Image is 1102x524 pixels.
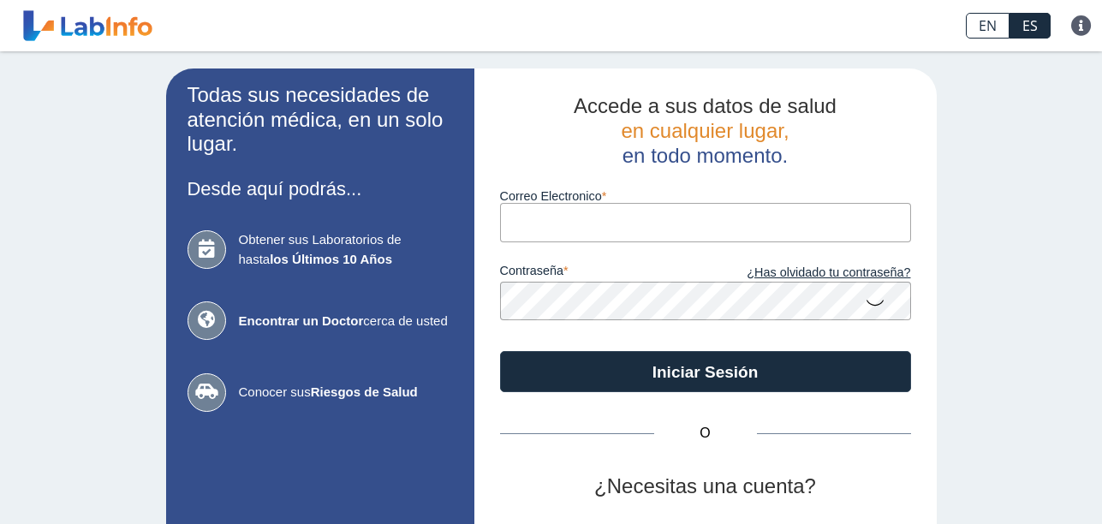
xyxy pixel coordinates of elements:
[239,383,453,402] span: Conocer sus
[188,83,453,157] h2: Todas sus necesidades de atención médica, en un solo lugar.
[966,13,1010,39] a: EN
[239,312,453,331] span: cerca de usted
[706,264,911,283] a: ¿Has olvidado tu contraseña?
[574,94,837,117] span: Accede a sus datos de salud
[500,264,706,283] label: contraseña
[654,423,757,444] span: O
[622,144,788,167] span: en todo momento.
[239,230,453,269] span: Obtener sus Laboratorios de hasta
[270,252,392,266] b: los Últimos 10 Años
[239,313,364,328] b: Encontrar un Doctor
[188,178,453,199] h3: Desde aquí podrás...
[500,189,911,203] label: Correo Electronico
[311,384,418,399] b: Riesgos de Salud
[1010,13,1051,39] a: ES
[950,457,1083,505] iframe: Help widget launcher
[500,474,911,499] h2: ¿Necesitas una cuenta?
[621,119,789,142] span: en cualquier lugar,
[500,351,911,392] button: Iniciar Sesión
